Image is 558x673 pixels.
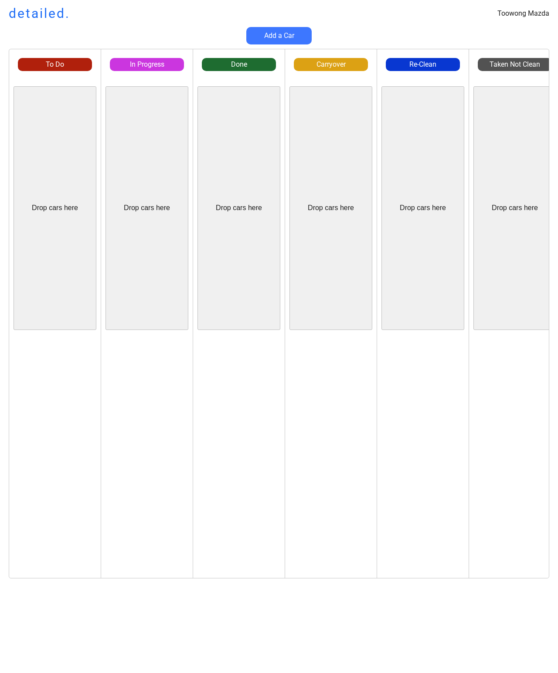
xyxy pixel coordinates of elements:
[294,60,368,69] div: Carryover
[124,203,170,213] div: Drop cars here
[110,60,184,69] div: In Progress
[18,60,92,69] div: To Do
[9,4,70,23] h1: detailed.
[308,203,354,213] div: Drop cars here
[32,203,78,213] div: Drop cars here
[202,60,276,69] div: Done
[478,60,552,69] div: Taken Not Clean
[246,27,312,44] button: Add a Car
[497,9,549,18] div: Toowong Mazda
[216,203,262,213] div: Drop cars here
[400,203,446,213] div: Drop cars here
[492,203,538,213] div: Drop cars here
[386,60,460,69] div: Re-Clean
